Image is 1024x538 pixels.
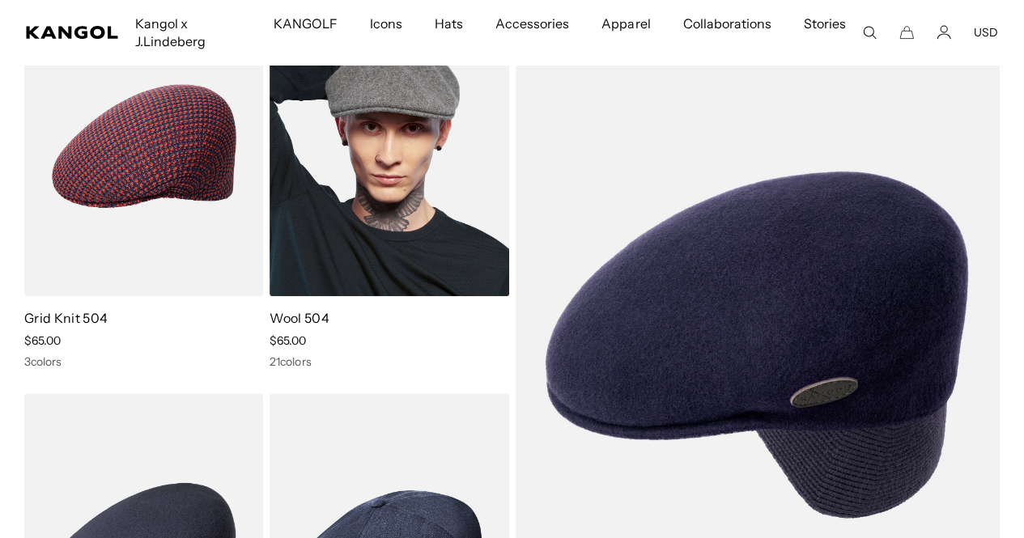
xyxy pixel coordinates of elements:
a: Kangol [26,26,119,39]
a: Account [937,25,951,40]
div: 21 colors [270,354,508,369]
a: Grid Knit 504 [24,310,108,326]
div: 3 colors [24,354,263,369]
summary: Search here [862,25,877,40]
span: $65.00 [24,333,61,348]
a: Wool 504 [270,310,329,326]
button: Cart [899,25,914,40]
button: USD [974,25,998,40]
span: $65.00 [270,333,306,348]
